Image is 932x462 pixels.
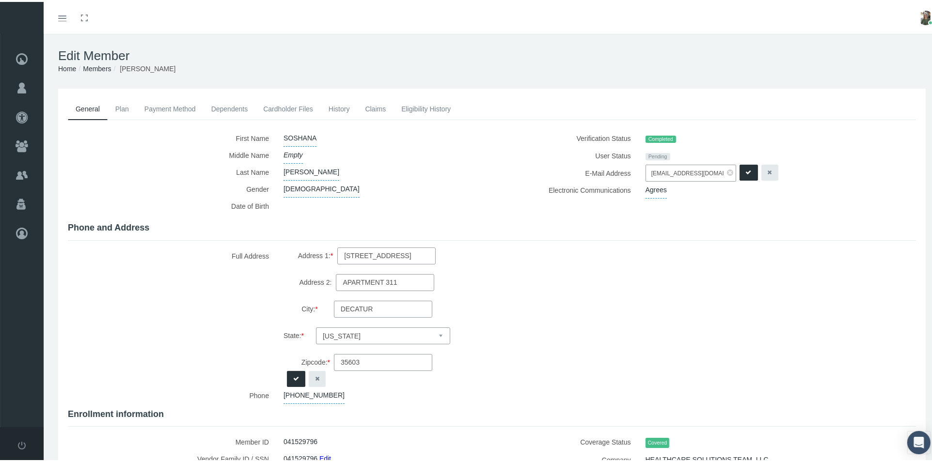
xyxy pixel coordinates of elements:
a: Payment Method [137,96,204,118]
h4: Phone and Address [68,221,916,231]
span: Covered [646,436,670,446]
span: Address 1: [298,249,333,259]
label: First Name [68,128,276,145]
a: Dependents [204,96,256,118]
span: Empty [284,145,303,162]
label: Electronic Communications [499,180,638,197]
label: Member ID [68,431,276,448]
span: Agrees [646,180,667,197]
a: History [321,96,358,118]
label: Verification Status [499,128,638,145]
div: Open Intercom Messenger [907,429,931,452]
span: Zipcode: [301,355,330,365]
h1: Edit Member [58,46,926,62]
span: City: [301,302,317,312]
label: Gender [68,179,276,196]
select: State:* [316,325,450,342]
a: Eligibility History [394,96,458,118]
span: State: [284,329,304,339]
h4: Enrollment information [68,407,916,418]
input: Address 1:* [337,246,436,262]
span: [PHONE_NUMBER] [284,385,345,402]
span: Completed [646,134,676,141]
span: SOSHANA [284,128,316,145]
label: Middle Name [68,145,276,162]
input: Zipcode:* [334,352,432,369]
a: General [68,96,108,118]
input: City:* [334,299,432,316]
span: [DEMOGRAPHIC_DATA] [284,179,360,196]
label: Phone [68,385,276,402]
a: Plan [108,96,137,118]
label: Date of Birth [68,196,276,216]
label: Coverage Status [499,431,638,449]
span: Pending [646,151,670,159]
label: Full Address [68,246,276,385]
span: [PERSON_NAME] [120,63,175,71]
span: 041529796 [284,431,317,448]
label: E-Mail Address [499,163,638,180]
span: [PERSON_NAME] [284,162,339,179]
a: Members [83,63,111,71]
input: Address 2: [336,272,434,289]
a: Cardholder Files [255,96,321,118]
span: Address 2: [300,276,332,285]
a: Home [58,63,76,71]
label: Last Name [68,162,276,179]
label: User Status [499,145,638,163]
a: Claims [357,96,394,118]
